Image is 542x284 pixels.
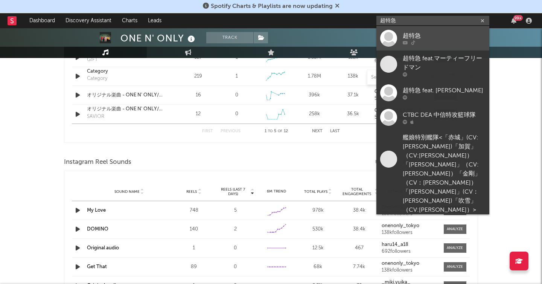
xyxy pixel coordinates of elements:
div: 6M Trend [258,189,295,194]
div: 38.4k [341,226,378,233]
a: 超特急 [376,26,489,50]
a: onenonly_tokyo [382,223,438,229]
a: ONE N' ONLY/ワンエンオンリー [375,89,427,95]
div: 530k [299,226,337,233]
div: 68k [299,263,337,271]
div: 38.4k [341,207,378,214]
button: Previous [221,129,241,133]
span: to [268,130,273,133]
a: ONE N' ONLY/ワンエンオンリー [375,108,427,113]
div: 99 + [513,15,523,21]
span: Total Engagements [341,187,374,196]
div: 0 [216,244,254,252]
span: Total Plays [304,189,327,194]
div: 1 5 12 [256,127,297,136]
div: 467 [341,244,378,252]
div: 140 [175,226,213,233]
button: Next [312,129,323,133]
div: 0 [235,110,238,118]
div: 63.2k followers [375,58,427,64]
div: 2 [216,226,254,233]
span: Reels (last 7 days) [216,187,250,196]
div: 138k followers [382,230,438,235]
button: 99+ [511,18,516,24]
div: SAVIOR [87,113,104,121]
strong: onenonly_tokyo [382,223,419,228]
a: Get That [87,264,107,269]
span: Spotify Charts & Playlists are now updating [211,3,333,9]
input: Search by song name or URL [367,75,447,81]
a: haru14_a18 [382,242,438,247]
div: 12 [181,110,216,118]
div: 36.5k [336,110,371,118]
span: Instagram Reel Sounds [64,158,131,167]
a: Leads [143,13,167,28]
div: 超特急 feat.マーティーフリードマン [403,54,486,72]
a: My Love [87,208,106,213]
div: 37.1k [336,92,371,99]
div: 艦娘特別艦隊<「赤城」(CV:[PERSON_NAME])「加賀」（CV:[PERSON_NAME]）「[PERSON_NAME]」（CV:[PERSON_NAME]）「金剛」（CV：[PERS... [403,133,486,215]
input: Search for artists [376,16,489,25]
div: CTBC DEA 中信特攻籃球隊 [403,111,486,120]
a: onenonly_tokyo [382,261,438,266]
span: Reels [186,189,197,194]
a: 超特急 feat.マーティーフリードマン [376,50,489,81]
a: Original audio [87,246,119,250]
button: First [202,129,213,133]
div: 138k followers [382,268,438,273]
a: オリジナル楽曲 - ONE N' ONLY/ワンエンオンリー [87,105,166,113]
strong: ONE N' ONLY/ワンエンオンリー [375,89,447,94]
strong: haru14_a18 [382,242,408,247]
div: 7.74k [341,263,378,271]
span: Dismiss [335,3,340,9]
div: 0 [216,263,254,271]
div: 258k [297,110,332,118]
strong: ONE N' ONLY/ワンエンオンリー [375,108,447,113]
div: 5.7M followers [375,96,427,101]
div: 12.5k [299,244,337,252]
div: 超特急 feat. [PERSON_NAME] [403,86,486,95]
div: 978k [299,207,337,214]
a: 超特急 feat. [PERSON_NAME] [376,81,489,105]
button: Export CSV [375,160,406,164]
div: 396k [297,92,332,99]
div: 89 [175,263,213,271]
div: 1 [175,244,213,252]
div: 748 [175,207,213,214]
a: DOMINO [87,227,108,232]
div: 692 followers [382,249,438,254]
span: of [278,130,282,133]
div: 0 [235,92,238,99]
button: Track [206,32,253,43]
a: Discovery Assistant [60,13,117,28]
div: ONE N' ONLY [120,32,197,44]
div: 5 [216,207,254,214]
strong: onenonly_tokyo [382,261,419,266]
button: Last [330,129,340,133]
div: 16 [181,92,216,99]
div: GIFT [87,56,98,64]
a: Dashboard [24,13,60,28]
a: Charts [117,13,143,28]
a: Category [87,68,166,75]
a: オリジナル楽曲 - ONE N' ONLY/ワンエンオンリー [87,92,166,99]
a: 艦娘特別艦隊<「赤城」(CV:[PERSON_NAME])「加賀」（CV:[PERSON_NAME]）「[PERSON_NAME]」（CV:[PERSON_NAME]）「金剛」（CV：[PERS... [376,130,489,223]
div: 5.7M followers [375,115,427,120]
div: 超特急 [403,32,486,41]
span: Sound Name [114,189,140,194]
a: CTBC DEA 中信特攻籃球隊 [376,105,489,130]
